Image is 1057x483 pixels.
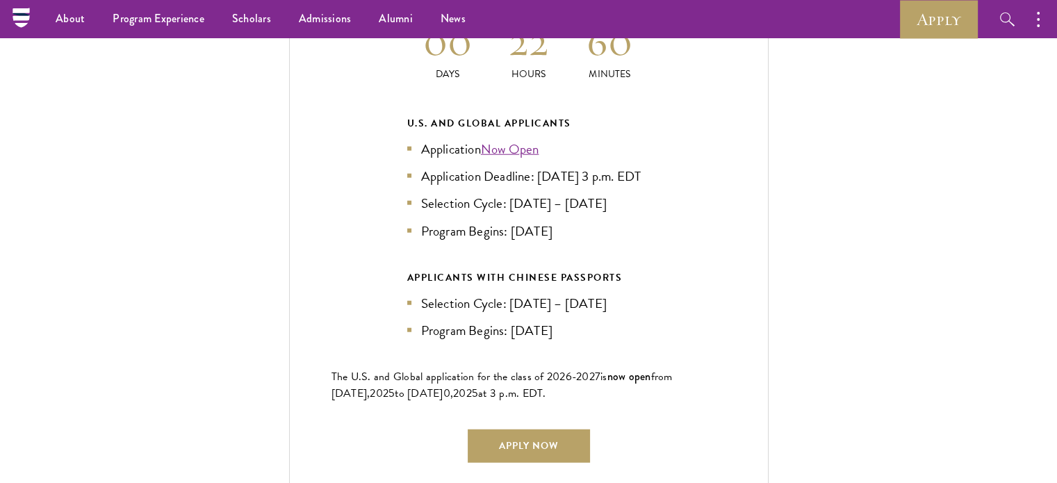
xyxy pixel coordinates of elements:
p: Days [407,67,489,81]
li: Program Begins: [DATE] [407,221,650,241]
span: 7 [595,368,600,385]
span: -202 [572,368,595,385]
div: APPLICANTS WITH CHINESE PASSPORTS [407,269,650,286]
h2: 22 [488,15,569,67]
h2: 60 [569,15,650,67]
div: U.S. and Global Applicants [407,115,650,132]
p: Hours [488,67,569,81]
li: Program Begins: [DATE] [407,320,650,341]
li: Application [407,139,650,159]
span: 5 [472,385,478,402]
span: The U.S. and Global application for the class of 202 [331,368,566,385]
span: is [600,368,607,385]
li: Selection Cycle: [DATE] – [DATE] [407,293,650,313]
span: at 3 p.m. EDT. [478,385,546,402]
span: , [450,385,453,402]
h2: 00 [407,15,489,67]
span: 5 [388,385,395,402]
a: Apply Now [468,429,590,463]
li: Application Deadline: [DATE] 3 p.m. EDT [407,166,650,186]
span: from [DATE], [331,368,673,402]
span: 0 [443,385,450,402]
span: 202 [370,385,388,402]
li: Selection Cycle: [DATE] – [DATE] [407,193,650,213]
p: Minutes [569,67,650,81]
span: 202 [453,385,472,402]
span: 6 [566,368,572,385]
a: Now Open [481,139,539,159]
span: to [DATE] [395,385,443,402]
span: now open [607,368,651,384]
